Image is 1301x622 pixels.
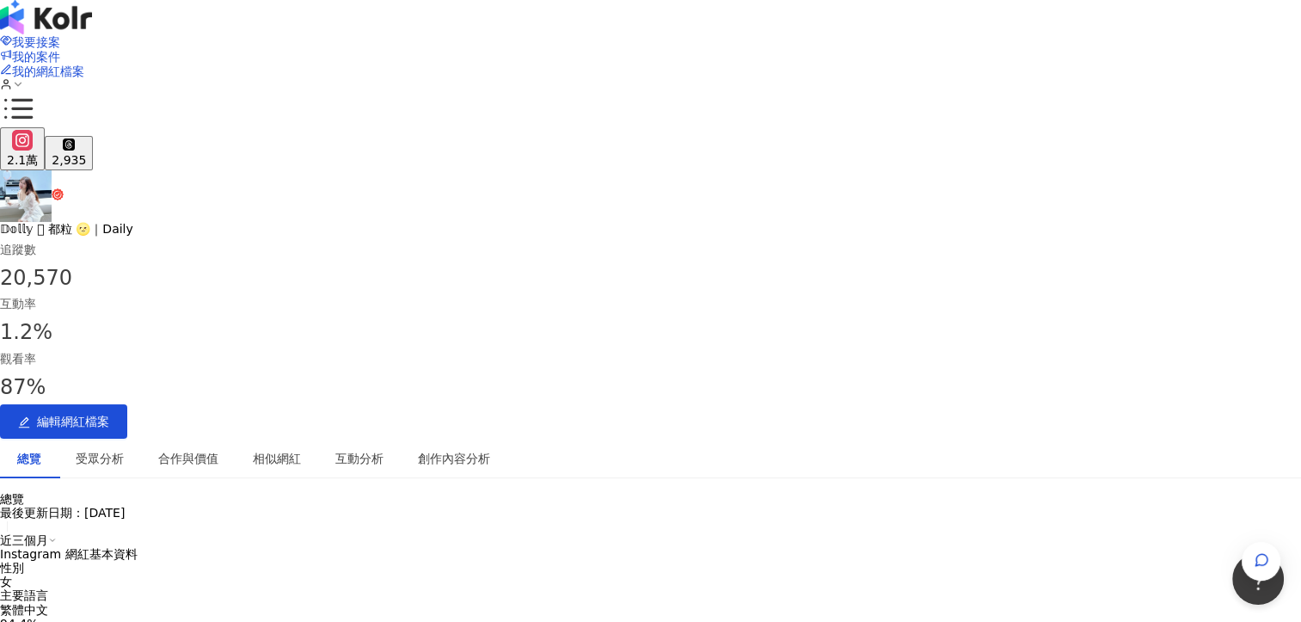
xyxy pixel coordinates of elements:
[45,136,93,169] button: 2,935
[335,449,384,468] div: 互動分析
[418,449,490,468] div: 創作內容分析
[12,50,60,64] span: 我的案件
[52,153,86,167] div: 2,935
[18,416,30,428] span: edit
[37,415,109,428] span: 編輯網紅檔案
[7,153,38,167] div: 2.1萬
[158,449,218,468] div: 合作與價值
[12,65,84,78] span: 我的網紅檔案
[1232,553,1284,605] iframe: Help Scout Beacon - Open
[12,35,60,49] span: 我要接案
[253,449,301,468] div: 相似網紅
[76,449,124,468] div: 受眾分析
[17,449,41,468] div: 總覽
